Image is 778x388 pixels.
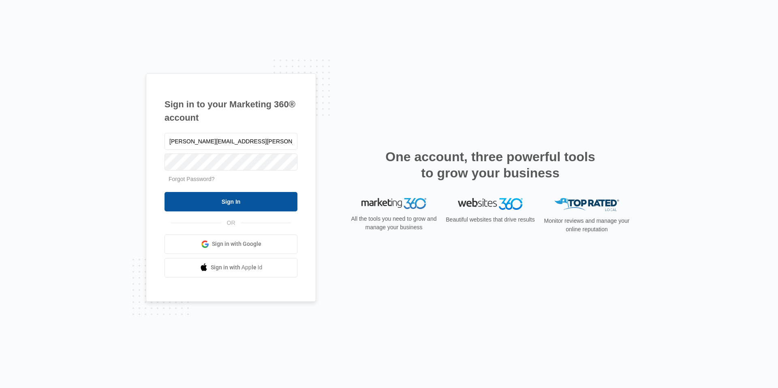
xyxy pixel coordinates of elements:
span: Sign in with Apple Id [211,263,263,272]
h2: One account, three powerful tools to grow your business [383,149,598,181]
h1: Sign in to your Marketing 360® account [165,98,297,124]
span: OR [221,219,241,227]
a: Sign in with Google [165,235,297,254]
img: Marketing 360 [361,198,426,209]
p: All the tools you need to grow and manage your business [348,215,439,232]
span: Sign in with Google [212,240,261,248]
img: Top Rated Local [554,198,619,211]
a: Sign in with Apple Id [165,258,297,277]
p: Beautiful websites that drive results [445,215,536,224]
img: Websites 360 [458,198,523,210]
p: Monitor reviews and manage your online reputation [541,217,632,234]
input: Email [165,133,297,150]
input: Sign In [165,192,297,211]
a: Forgot Password? [169,176,215,182]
